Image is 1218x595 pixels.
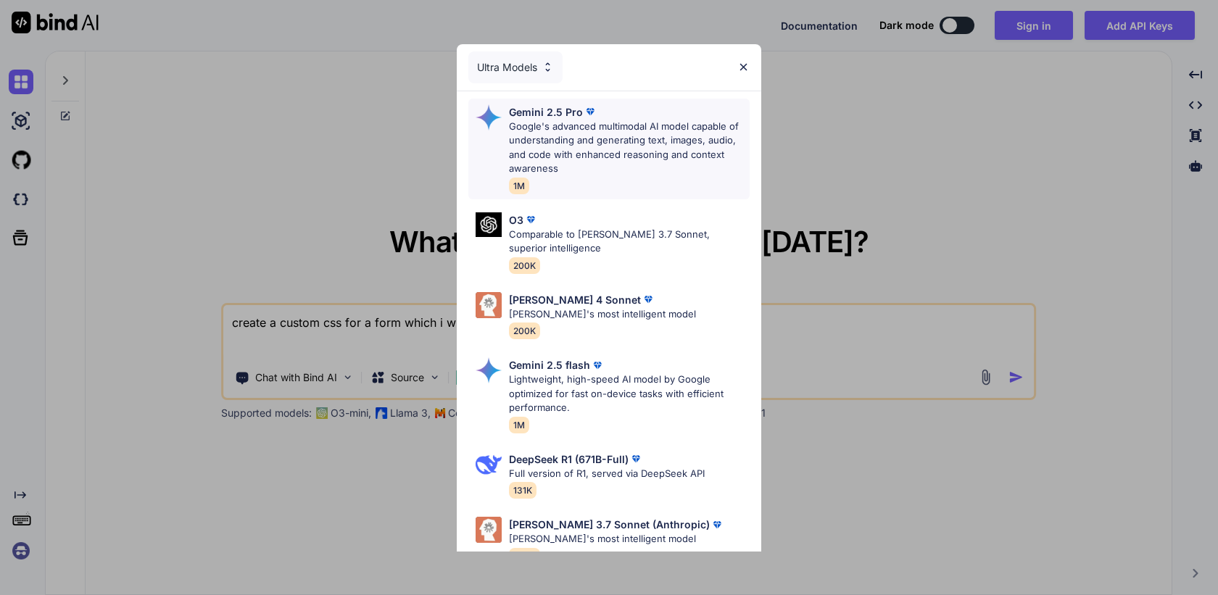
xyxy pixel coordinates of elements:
[509,178,529,194] span: 1M
[476,104,502,130] img: Pick Models
[509,373,750,415] p: Lightweight, high-speed AI model by Google optimized for fast on-device tasks with efficient perf...
[641,292,655,307] img: premium
[509,292,641,307] p: [PERSON_NAME] 4 Sonnet
[509,452,629,467] p: DeepSeek R1 (671B-Full)
[509,517,710,532] p: [PERSON_NAME] 3.7 Sonnet (Anthropic)
[476,357,502,383] img: Pick Models
[509,417,529,433] span: 1M
[737,61,750,73] img: close
[583,104,597,119] img: premium
[509,532,724,546] p: [PERSON_NAME]'s most intelligent model
[476,212,502,238] img: Pick Models
[509,212,523,228] p: O3
[509,548,540,565] span: 200K
[523,212,538,227] img: premium
[509,323,540,339] span: 200K
[509,257,540,274] span: 200K
[509,467,705,481] p: Full version of R1, served via DeepSeek API
[476,292,502,318] img: Pick Models
[509,228,750,256] p: Comparable to [PERSON_NAME] 3.7 Sonnet, superior intelligence
[476,452,502,478] img: Pick Models
[468,51,563,83] div: Ultra Models
[509,120,750,176] p: Google's advanced multimodal AI model capable of understanding and generating text, images, audio...
[710,517,724,532] img: premium
[629,452,643,466] img: premium
[542,61,554,73] img: Pick Models
[509,307,696,322] p: [PERSON_NAME]'s most intelligent model
[476,517,502,543] img: Pick Models
[509,104,583,120] p: Gemini 2.5 Pro
[590,358,605,373] img: premium
[509,482,536,499] span: 131K
[509,357,590,373] p: Gemini 2.5 flash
